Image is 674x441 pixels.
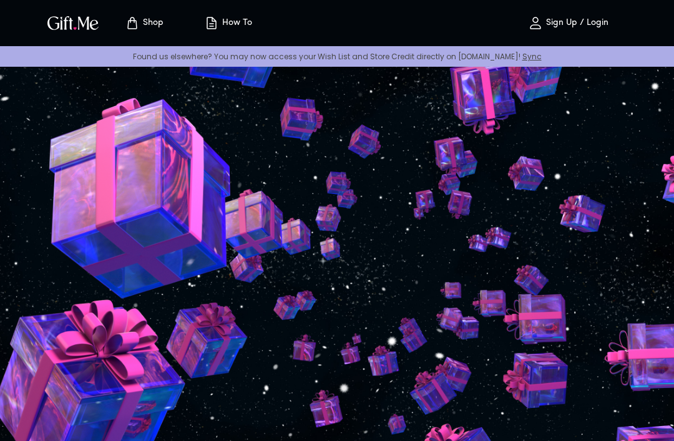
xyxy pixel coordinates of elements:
[10,51,664,62] p: Found us elsewhere? You may now access your Wish List and Store Credit directly on [DOMAIN_NAME]!
[506,3,630,43] button: Sign Up / Login
[193,3,262,43] button: How To
[45,14,101,32] img: GiftMe Logo
[204,16,219,31] img: how-to.svg
[140,18,164,29] p: Shop
[219,18,252,29] p: How To
[110,3,178,43] button: Store page
[543,18,608,29] p: Sign Up / Login
[44,16,102,31] button: GiftMe Logo
[522,51,542,62] a: Sync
